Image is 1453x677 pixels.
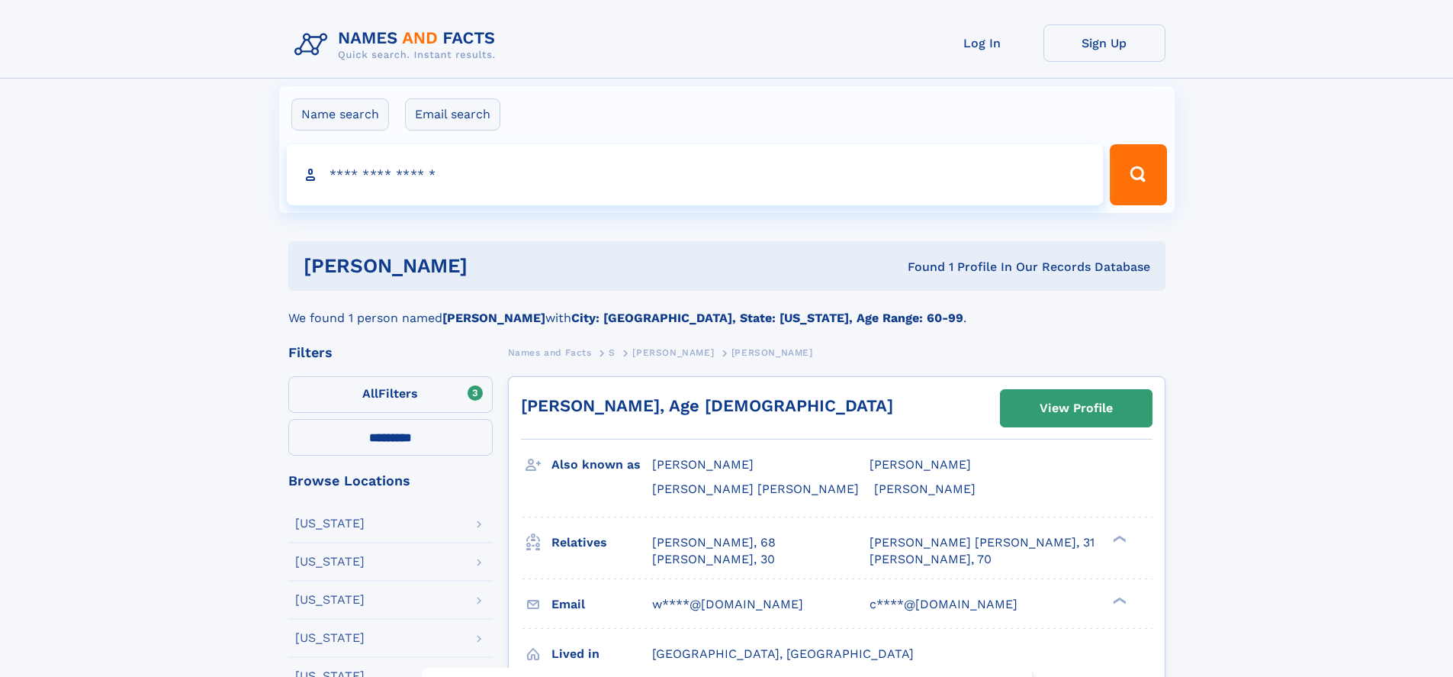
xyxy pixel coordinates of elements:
[1109,595,1127,605] div: ❯
[304,256,688,276] h1: [PERSON_NAME]
[288,474,493,488] div: Browse Locations
[287,144,1104,205] input: search input
[632,347,714,358] span: [PERSON_NAME]
[362,386,378,401] span: All
[288,24,508,66] img: Logo Names and Facts
[1109,534,1127,543] div: ❯
[687,259,1150,276] div: Found 1 Profile In Our Records Database
[731,347,813,358] span: [PERSON_NAME]
[921,24,1043,62] a: Log In
[1110,144,1166,205] button: Search Button
[551,592,652,617] h3: Email
[870,457,971,472] span: [PERSON_NAME]
[1043,24,1165,62] a: Sign Up
[652,551,775,568] a: [PERSON_NAME], 30
[405,98,500,131] label: Email search
[288,376,493,413] label: Filters
[609,343,616,362] a: S
[288,346,493,359] div: Filters
[508,343,592,362] a: Names and Facts
[521,396,893,415] a: [PERSON_NAME], Age [DEMOGRAPHIC_DATA]
[632,343,714,362] a: [PERSON_NAME]
[551,641,652,667] h3: Lived in
[652,482,859,496] span: [PERSON_NAME] [PERSON_NAME]
[442,311,545,325] b: [PERSON_NAME]
[295,517,365,530] div: [US_STATE]
[551,452,652,478] h3: Also known as
[1001,390,1152,427] a: View Profile
[571,311,963,325] b: City: [GEOGRAPHIC_DATA], State: [US_STATE], Age Range: 60-99
[295,556,365,568] div: [US_STATE]
[551,530,652,556] h3: Relatives
[874,482,976,496] span: [PERSON_NAME]
[295,594,365,606] div: [US_STATE]
[652,534,776,551] a: [PERSON_NAME], 68
[288,291,1165,327] div: We found 1 person named with .
[609,347,616,358] span: S
[870,551,992,568] a: [PERSON_NAME], 70
[295,632,365,644] div: [US_STATE]
[1040,391,1113,426] div: View Profile
[652,457,754,472] span: [PERSON_NAME]
[652,646,914,661] span: [GEOGRAPHIC_DATA], [GEOGRAPHIC_DATA]
[870,534,1095,551] a: [PERSON_NAME] [PERSON_NAME], 31
[291,98,389,131] label: Name search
